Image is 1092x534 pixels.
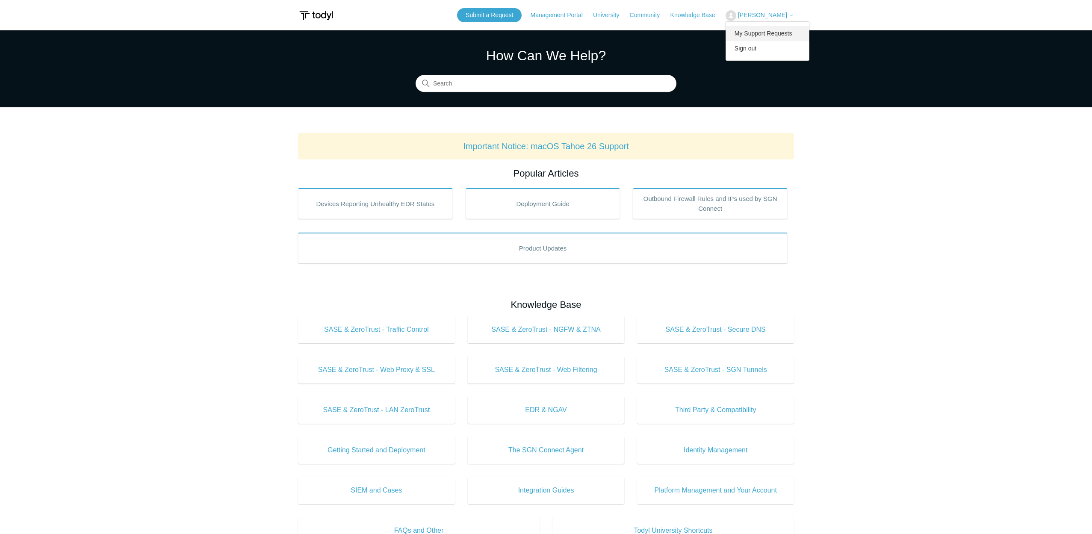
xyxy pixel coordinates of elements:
[637,356,794,384] a: SASE & ZeroTrust - SGN Tunnels
[468,316,625,343] a: SASE & ZeroTrust - NGFW & ZTNA
[650,365,781,375] span: SASE & ZeroTrust - SGN Tunnels
[311,445,442,455] span: Getting Started and Deployment
[481,325,612,335] span: SASE & ZeroTrust - NGFW & ZTNA
[637,437,794,464] a: Identity Management
[311,365,442,375] span: SASE & ZeroTrust - Web Proxy & SSL
[633,188,788,219] a: Outbound Firewall Rules and IPs used by SGN Connect
[298,477,455,504] a: SIEM and Cases
[416,75,676,92] input: Search
[416,45,676,66] h1: How Can We Help?
[650,405,781,415] span: Third Party & Compatibility
[468,477,625,504] a: Integration Guides
[468,437,625,464] a: The SGN Connect Agent
[650,485,781,496] span: Platform Management and Your Account
[298,8,334,24] img: Todyl Support Center Help Center home page
[457,8,522,22] a: Submit a Request
[311,325,442,335] span: SASE & ZeroTrust - Traffic Control
[298,188,453,219] a: Devices Reporting Unhealthy EDR States
[298,437,455,464] a: Getting Started and Deployment
[481,365,612,375] span: SASE & ZeroTrust - Web Filtering
[531,11,591,20] a: Management Portal
[311,485,442,496] span: SIEM and Cases
[630,11,669,20] a: Community
[298,316,455,343] a: SASE & ZeroTrust - Traffic Control
[468,396,625,424] a: EDR & NGAV
[726,26,809,41] a: My Support Requests
[726,10,794,21] button: [PERSON_NAME]
[481,445,612,455] span: The SGN Connect Agent
[298,356,455,384] a: SASE & ZeroTrust - Web Proxy & SSL
[650,445,781,455] span: Identity Management
[650,325,781,335] span: SASE & ZeroTrust - Secure DNS
[637,396,794,424] a: Third Party & Compatibility
[593,11,628,20] a: University
[481,405,612,415] span: EDR & NGAV
[481,485,612,496] span: Integration Guides
[637,316,794,343] a: SASE & ZeroTrust - Secure DNS
[468,356,625,384] a: SASE & ZeroTrust - Web Filtering
[637,477,794,504] a: Platform Management and Your Account
[466,188,620,219] a: Deployment Guide
[738,12,787,18] span: [PERSON_NAME]
[298,233,788,263] a: Product Updates
[670,11,724,20] a: Knowledge Base
[298,298,794,312] h2: Knowledge Base
[726,41,809,56] a: Sign out
[311,405,442,415] span: SASE & ZeroTrust - LAN ZeroTrust
[463,142,629,151] a: Important Notice: macOS Tahoe 26 Support
[298,396,455,424] a: SASE & ZeroTrust - LAN ZeroTrust
[298,166,794,180] h2: Popular Articles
